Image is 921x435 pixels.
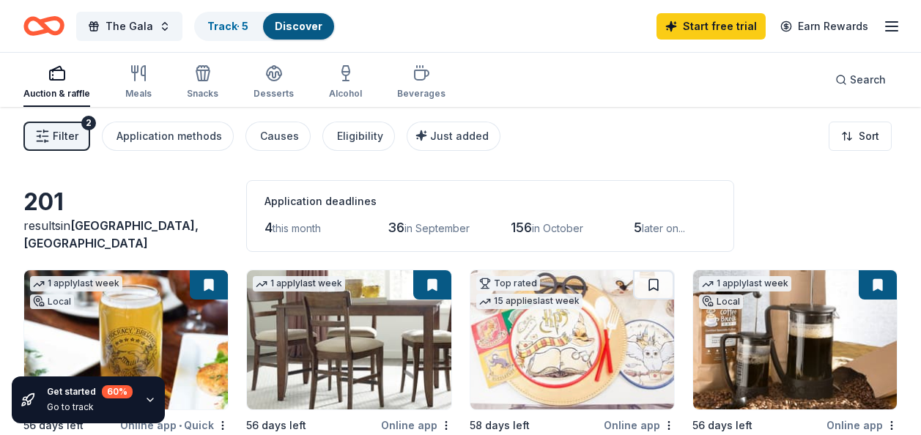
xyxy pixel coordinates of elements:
[23,9,64,43] a: Home
[30,294,74,309] div: Local
[829,122,892,151] button: Sort
[76,12,182,41] button: The Gala
[826,416,898,434] div: Online app
[254,88,294,100] div: Desserts
[404,222,470,234] span: in September
[24,270,228,409] img: Image for Democracy Brewing
[824,65,898,94] button: Search
[30,276,122,291] div: 1 apply last week
[265,220,273,235] span: 4
[106,18,153,35] span: The Gala
[247,270,451,409] img: Image for Jordan's Furniture
[125,88,152,100] div: Meals
[604,416,675,434] div: Online app
[187,88,218,100] div: Snacks
[642,222,685,234] span: later on...
[381,416,452,434] div: Online app
[656,13,766,40] a: Start free trial
[207,20,248,32] a: Track· 5
[23,88,90,100] div: Auction & raffle
[23,217,229,252] div: results
[23,218,199,250] span: in
[253,276,345,291] div: 1 apply last week
[699,276,791,291] div: 1 apply last week
[102,385,133,398] div: 60 %
[532,222,583,234] span: in October
[329,88,362,100] div: Alcohol
[322,122,395,151] button: Eligibility
[430,130,489,142] span: Just added
[275,20,322,32] a: Discover
[265,193,716,210] div: Application deadlines
[329,59,362,107] button: Alcohol
[476,276,540,291] div: Top rated
[397,88,445,100] div: Beverages
[23,122,90,151] button: Filter2
[511,220,532,235] span: 156
[260,127,299,145] div: Causes
[53,127,78,145] span: Filter
[337,127,383,145] div: Eligibility
[273,222,321,234] span: this month
[246,417,306,434] div: 56 days left
[245,122,311,151] button: Causes
[850,71,886,89] span: Search
[116,127,222,145] div: Application methods
[772,13,877,40] a: Earn Rewards
[254,59,294,107] button: Desserts
[23,187,229,217] div: 201
[470,270,674,409] img: Image for Oriental Trading
[187,59,218,107] button: Snacks
[23,218,199,250] span: [GEOGRAPHIC_DATA], [GEOGRAPHIC_DATA]
[476,294,582,309] div: 15 applies last week
[194,12,336,41] button: Track· 5Discover
[693,270,897,409] img: Image for Coffee Break Cafe
[859,127,879,145] span: Sort
[407,122,500,151] button: Just added
[699,294,743,309] div: Local
[47,385,133,398] div: Get started
[692,417,752,434] div: 56 days left
[470,417,530,434] div: 58 days left
[397,59,445,107] button: Beverages
[634,220,642,235] span: 5
[81,116,96,130] div: 2
[125,59,152,107] button: Meals
[388,220,404,235] span: 36
[23,59,90,107] button: Auction & raffle
[47,401,133,413] div: Go to track
[102,122,234,151] button: Application methods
